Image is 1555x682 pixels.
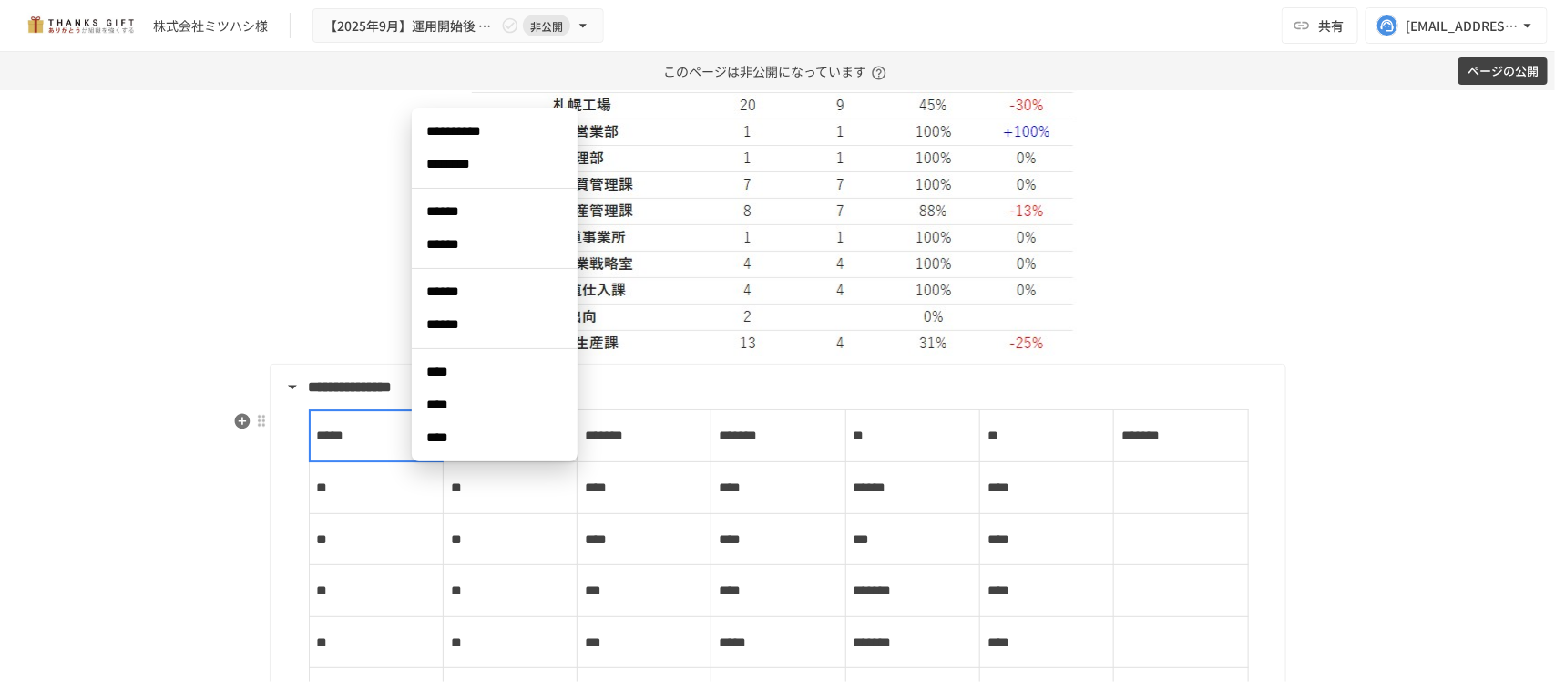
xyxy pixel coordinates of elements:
[153,16,268,36] div: 株式会社ミツハシ様
[1318,15,1344,36] span: 共有
[663,52,892,90] p: このページは非公開になっています
[22,11,138,40] img: mMP1OxWUAhQbsRWCurg7vIHe5HqDpP7qZo7fRoNLXQh
[324,15,497,37] span: 【2025年9月】運用開始後 振り返りMTG
[1366,7,1548,44] button: [EMAIL_ADDRESS][DOMAIN_NAME]
[1406,15,1519,37] div: [EMAIL_ADDRESS][DOMAIN_NAME]
[1458,57,1548,86] button: ページの公開
[1282,7,1358,44] button: 共有
[523,16,570,36] span: 非公開
[312,8,604,44] button: 【2025年9月】運用開始後 振り返りMTG非公開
